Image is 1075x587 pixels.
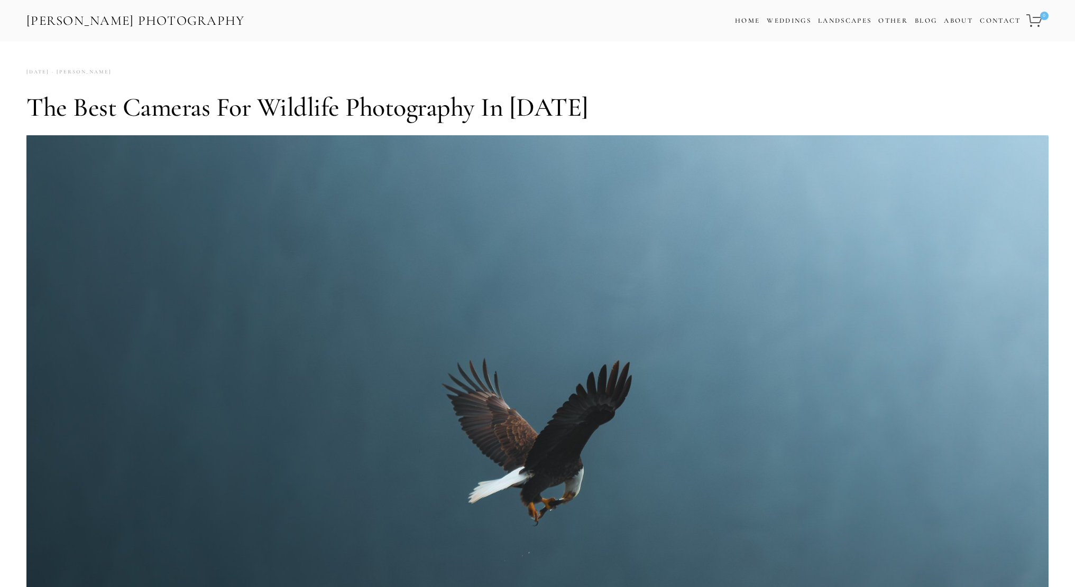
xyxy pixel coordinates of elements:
[1025,8,1050,33] a: 0 items in cart
[1040,12,1049,20] span: 0
[878,16,908,25] a: Other
[944,13,973,29] a: About
[49,65,112,79] a: [PERSON_NAME]
[767,16,811,25] a: Weddings
[26,91,1049,123] h1: The Best Cameras for Wildlife Photography in [DATE]
[915,13,937,29] a: Blog
[818,16,871,25] a: Landscapes
[25,9,246,33] a: [PERSON_NAME] Photography
[735,13,760,29] a: Home
[980,13,1021,29] a: Contact
[26,65,49,79] time: [DATE]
